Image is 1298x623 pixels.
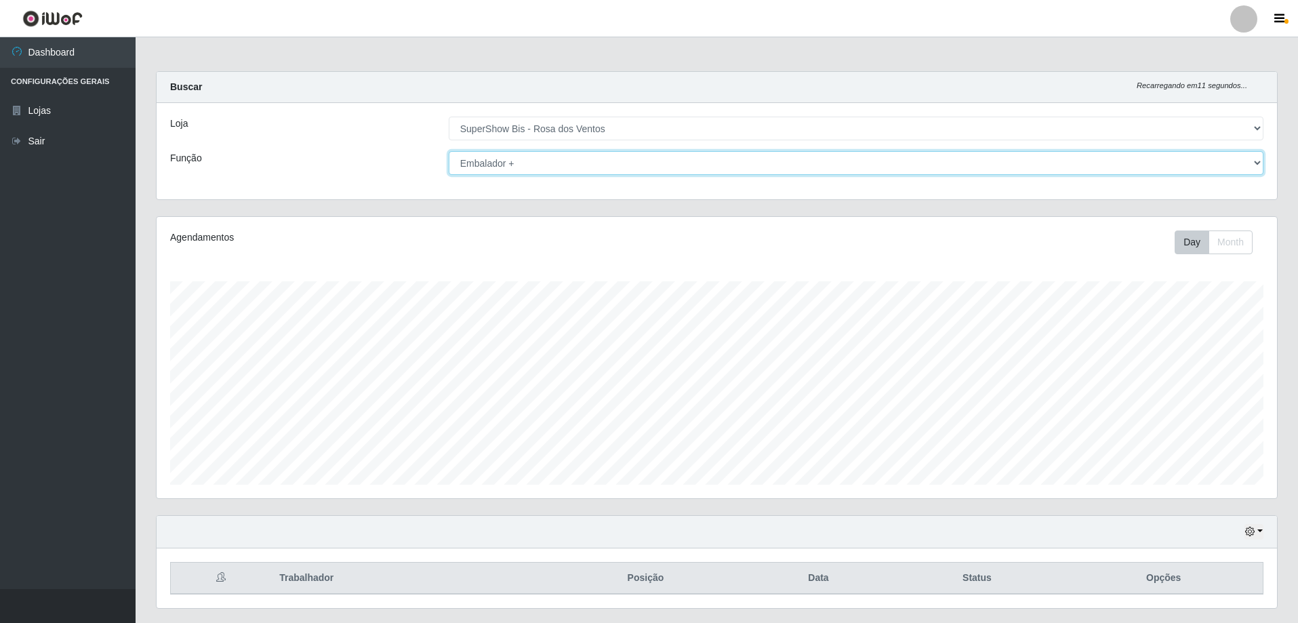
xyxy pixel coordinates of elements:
[170,151,202,165] label: Função
[170,81,202,92] strong: Buscar
[1175,230,1253,254] div: First group
[170,117,188,131] label: Loja
[22,10,83,27] img: CoreUI Logo
[1175,230,1209,254] button: Day
[748,563,890,595] th: Data
[1209,230,1253,254] button: Month
[170,230,614,245] div: Agendamentos
[544,563,747,595] th: Posição
[1064,563,1263,595] th: Opções
[889,563,1064,595] th: Status
[271,563,544,595] th: Trabalhador
[1137,81,1247,89] i: Recarregando em 11 segundos...
[1175,230,1263,254] div: Toolbar with button groups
